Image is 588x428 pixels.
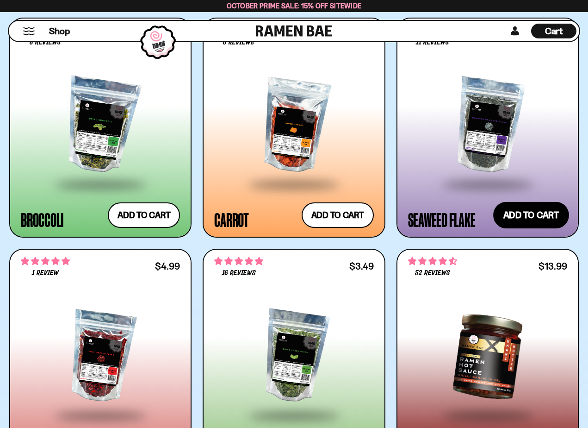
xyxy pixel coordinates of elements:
[23,27,35,35] button: Mobile Menu Trigger
[108,202,180,228] button: Add to cart
[214,255,263,267] span: 4.88 stars
[396,18,579,238] a: 4.82 stars 11 reviews $3.99 Seaweed Flake Add to cart
[545,25,563,37] span: Cart
[49,24,70,38] a: Shop
[214,211,249,228] div: Carrot
[9,18,192,238] a: 4.75 stars 8 reviews $5.49 Broccoli Add to cart
[203,18,385,238] a: 4.75 stars 8 reviews $4.99 Carrot Add to cart
[222,270,256,277] span: 16 reviews
[415,270,450,277] span: 52 reviews
[302,202,374,228] button: Add to cart
[155,262,180,271] div: $4.99
[493,201,569,228] button: Add to cart
[32,270,59,277] span: 1 review
[408,255,457,267] span: 4.71 stars
[21,211,64,228] div: Broccoli
[538,262,567,271] div: $13.99
[531,21,576,41] div: Cart
[408,211,476,228] div: Seaweed Flake
[21,255,70,267] span: 5.00 stars
[227,1,362,10] span: October Prime Sale: 15% off Sitewide
[349,262,374,271] div: $3.49
[49,25,70,38] span: Shop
